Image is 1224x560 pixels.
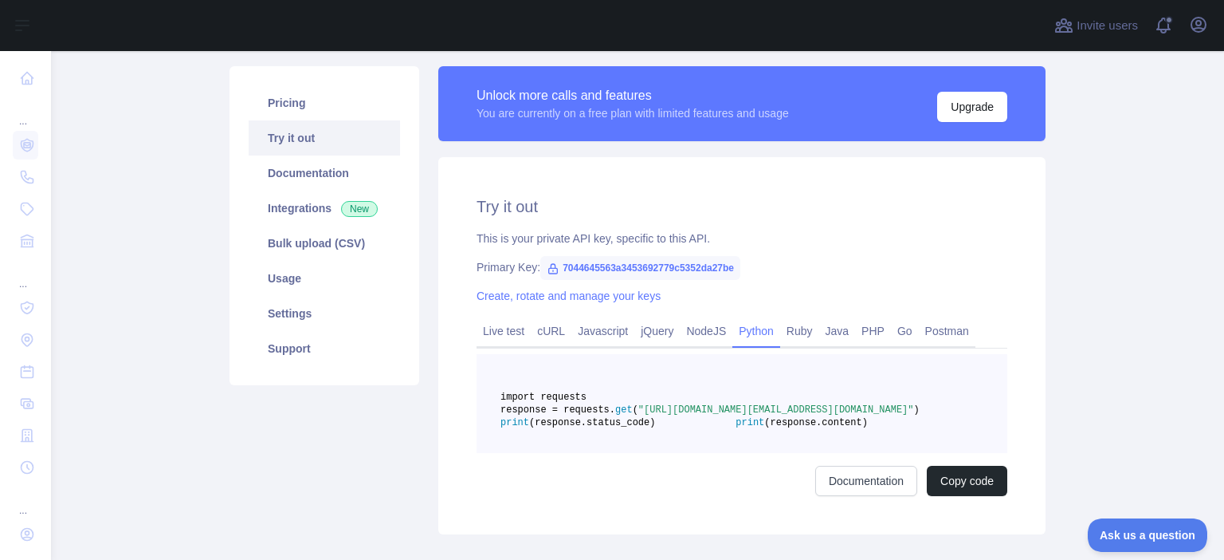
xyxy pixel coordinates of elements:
[815,466,917,496] a: Documentation
[1088,519,1208,552] iframe: Toggle Customer Support
[500,417,529,428] span: print
[634,318,680,344] a: jQuery
[615,404,633,416] span: get
[571,318,634,344] a: Javascript
[780,318,819,344] a: Ruby
[529,417,655,428] span: (response.status_code)
[638,404,914,416] span: "[URL][DOMAIN_NAME][EMAIL_ADDRESS][DOMAIN_NAME]"
[914,404,920,416] span: )
[13,96,38,128] div: ...
[13,485,38,517] div: ...
[500,392,586,403] span: import requests
[249,331,400,366] a: Support
[249,156,400,191] a: Documentation
[477,290,661,302] a: Create, rotate and manage your keys
[13,258,38,290] div: ...
[477,259,1007,275] div: Primary Key:
[855,318,891,344] a: PHP
[764,417,868,428] span: (response.content)
[891,318,919,344] a: Go
[249,120,400,156] a: Try it out
[249,261,400,296] a: Usage
[736,417,764,428] span: print
[477,86,789,105] div: Unlock more calls and features
[680,318,732,344] a: NodeJS
[500,404,615,416] span: response = requests.
[633,404,638,416] span: (
[937,92,1007,122] button: Upgrade
[249,191,400,226] a: Integrations New
[249,85,400,120] a: Pricing
[540,256,740,280] span: 7044645563a3453692779c5352da27be
[477,195,1007,218] h2: Try it out
[249,296,400,331] a: Settings
[341,201,378,217] span: New
[1051,13,1141,38] button: Invite users
[919,318,975,344] a: Postman
[477,231,1007,246] div: This is your private API key, specific to this API.
[819,318,856,344] a: Java
[1077,17,1138,35] span: Invite users
[477,318,531,344] a: Live test
[927,466,1007,496] button: Copy code
[732,318,780,344] a: Python
[477,105,789,121] div: You are currently on a free plan with limited features and usage
[531,318,571,344] a: cURL
[249,226,400,261] a: Bulk upload (CSV)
